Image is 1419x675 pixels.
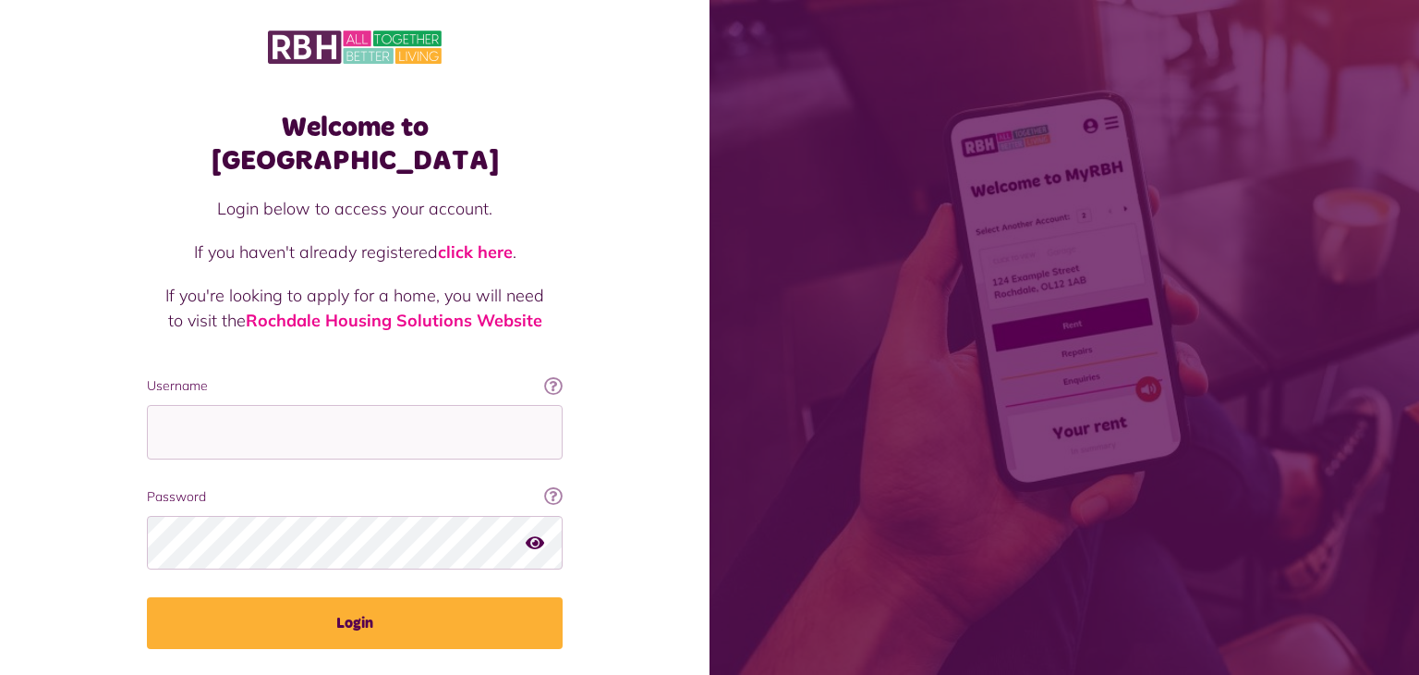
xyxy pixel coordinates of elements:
label: Username [147,376,563,396]
p: Login below to access your account. [165,196,544,221]
a: Rochdale Housing Solutions Website [246,310,542,331]
a: click here [438,241,513,263]
button: Login [147,597,563,649]
p: If you're looking to apply for a home, you will need to visit the [165,283,544,333]
img: MyRBH [268,28,442,67]
p: If you haven't already registered . [165,239,544,264]
h1: Welcome to [GEOGRAPHIC_DATA] [147,111,563,178]
label: Password [147,487,563,507]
